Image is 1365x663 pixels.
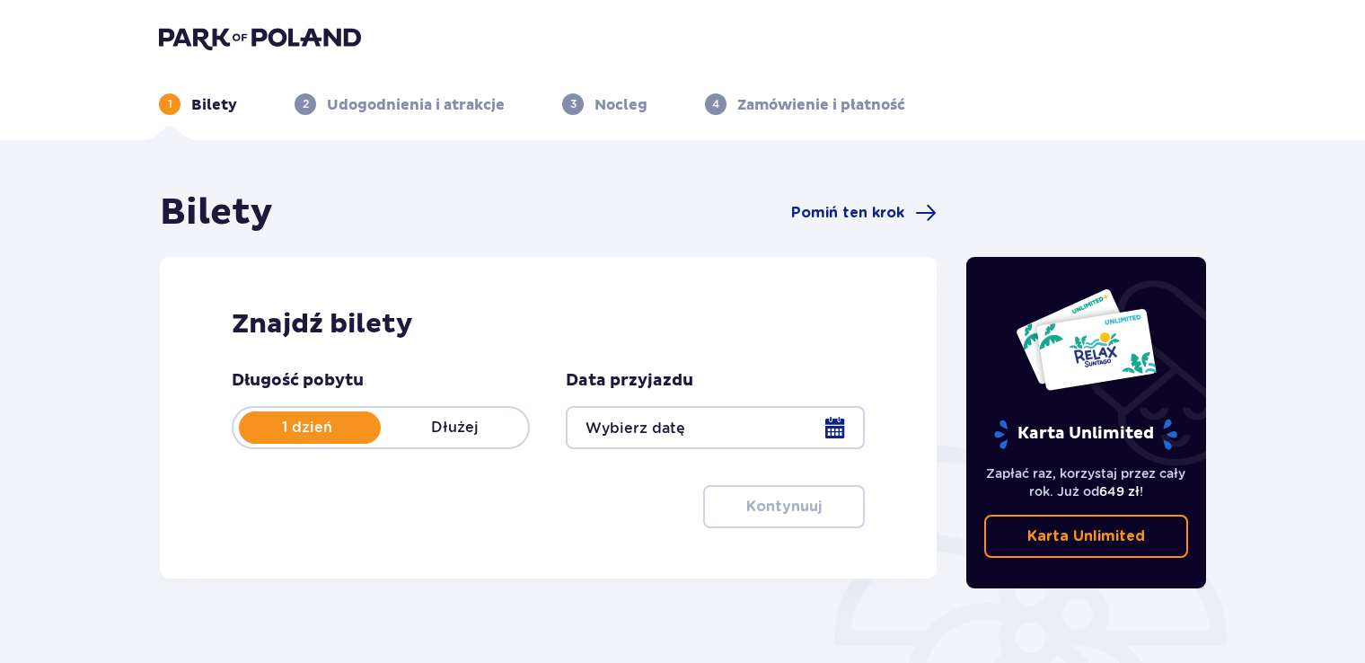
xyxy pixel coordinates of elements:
p: Dłużej [381,418,528,438]
p: Bilety [191,95,237,115]
p: 1 dzień [233,418,381,438]
h2: Znajdź bilety [232,307,865,341]
span: Pomiń ten krok [791,203,904,223]
a: Pomiń ten krok [791,202,937,224]
p: Kontynuuj [746,497,822,517]
span: 649 zł [1099,484,1140,499]
p: Udogodnienia i atrakcje [327,95,505,115]
p: Karta Unlimited [1027,526,1145,546]
p: Nocleg [594,95,647,115]
h1: Bilety [160,190,273,235]
button: Kontynuuj [703,485,865,528]
p: Data przyjazdu [566,370,693,392]
p: Zamówienie i płatność [737,95,905,115]
p: Zapłać raz, korzystaj przez cały rok. Już od ! [984,464,1189,500]
p: 2 [303,96,309,112]
p: Karta Unlimited [992,419,1179,450]
p: 3 [570,96,577,112]
p: Długość pobytu [232,370,364,392]
img: Park of Poland logo [159,25,361,50]
p: 4 [712,96,719,112]
p: 1 [168,96,172,112]
a: Karta Unlimited [984,515,1189,558]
